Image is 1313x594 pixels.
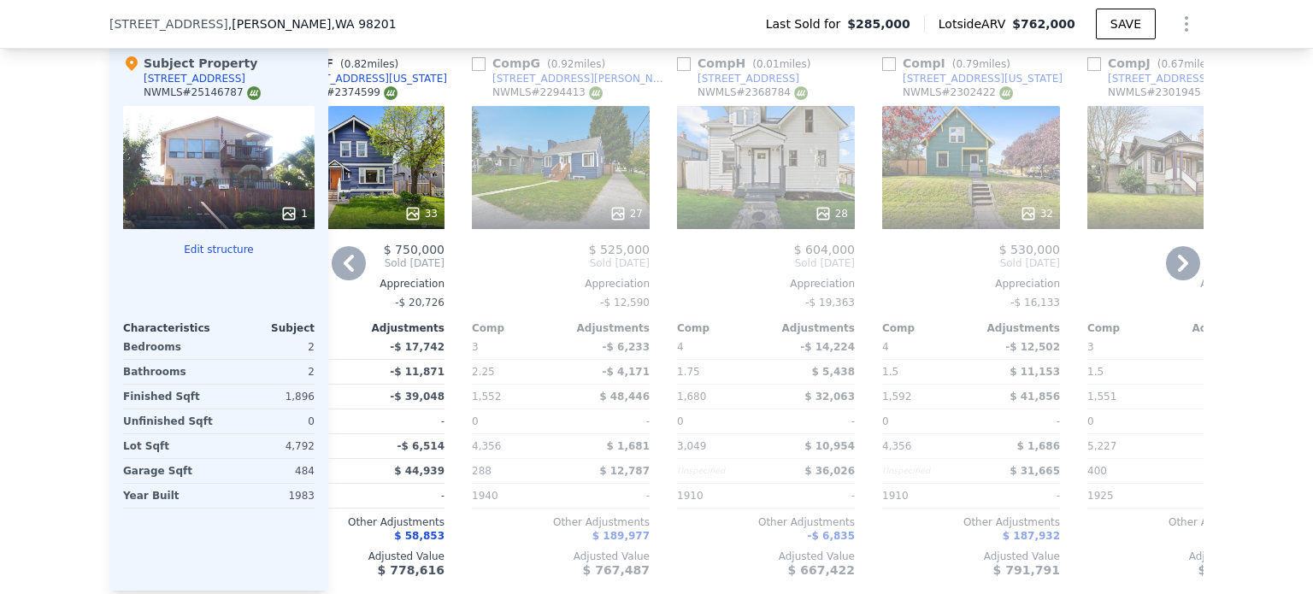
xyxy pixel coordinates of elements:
[945,58,1017,70] span: ( miles)
[222,434,315,458] div: 4,792
[287,72,447,85] div: [STREET_ADDRESS][US_STATE]
[1087,72,1210,85] a: [STREET_ADDRESS]
[1012,17,1075,31] span: $762,000
[280,205,308,222] div: 1
[677,277,855,291] div: Appreciation
[1010,297,1060,309] span: -$ 16,133
[472,277,650,291] div: Appreciation
[123,321,219,335] div: Characteristics
[1087,515,1265,529] div: Other Adjustments
[677,341,684,353] span: 4
[472,360,557,384] div: 2.25
[472,415,479,427] span: 0
[607,440,650,452] span: $ 1,681
[394,530,445,542] span: $ 58,853
[677,391,706,403] span: 1,680
[390,366,445,378] span: -$ 11,871
[472,484,557,508] div: 1940
[564,484,650,508] div: -
[603,341,650,353] span: -$ 6,233
[800,341,855,353] span: -$ 14,224
[1108,85,1218,100] div: NWMLS # 2301945
[882,360,968,384] div: 1.5
[1169,7,1204,41] button: Show Options
[745,58,817,70] span: ( miles)
[599,391,650,403] span: $ 48,446
[1087,391,1116,403] span: 1,551
[219,321,315,335] div: Subject
[677,415,684,427] span: 0
[359,409,445,433] div: -
[766,15,848,32] span: Last Sold for
[390,391,445,403] span: -$ 39,048
[1010,391,1060,403] span: $ 41,856
[1176,321,1265,335] div: Adjustments
[1087,256,1265,270] span: Sold [DATE]
[592,530,650,542] span: $ 189,977
[123,335,215,359] div: Bedrooms
[999,243,1060,256] span: $ 530,000
[788,563,855,577] span: $ 667,422
[267,515,445,529] div: Other Adjustments
[492,85,603,100] div: NWMLS # 2294413
[472,341,479,353] span: 3
[397,440,445,452] span: -$ 6,514
[1010,465,1060,477] span: $ 31,665
[472,550,650,563] div: Adjusted Value
[1020,205,1053,222] div: 32
[1180,409,1265,433] div: -
[144,85,261,100] div: NWMLS # 25146787
[974,409,1060,433] div: -
[882,341,889,353] span: 4
[123,55,257,72] div: Subject Property
[882,55,1017,72] div: Comp I
[677,72,799,85] a: [STREET_ADDRESS]
[939,15,1012,32] span: Lotside ARV
[378,563,445,577] span: $ 778,616
[1096,9,1156,39] button: SAVE
[1198,563,1265,577] span: $ 700,942
[698,85,808,100] div: NWMLS # 2368784
[472,321,561,335] div: Comp
[472,391,501,403] span: 1,552
[882,459,968,483] div: Unspecified
[384,243,445,256] span: $ 750,000
[603,366,650,378] span: -$ 4,171
[123,484,215,508] div: Year Built
[956,58,979,70] span: 0.79
[757,58,780,70] span: 0.01
[1087,321,1176,335] div: Comp
[766,321,855,335] div: Adjustments
[1087,484,1173,508] div: 1925
[794,243,855,256] span: $ 604,000
[123,409,215,433] div: Unfinished Sqft
[847,15,910,32] span: $285,000
[123,385,215,409] div: Finished Sqft
[882,321,971,335] div: Comp
[222,385,315,409] div: 1,896
[698,72,799,85] div: [STREET_ADDRESS]
[882,391,911,403] span: 1,592
[1087,55,1222,72] div: Comp J
[222,335,315,359] div: 2
[882,277,1060,291] div: Appreciation
[677,360,762,384] div: 1.75
[583,563,650,577] span: $ 767,487
[882,440,911,452] span: 4,356
[267,72,447,85] a: [STREET_ADDRESS][US_STATE]
[144,72,245,85] div: [STREET_ADDRESS]
[589,86,603,100] img: NWMLS Logo
[882,72,1063,85] a: [STREET_ADDRESS][US_STATE]
[267,277,445,291] div: Appreciation
[1003,530,1060,542] span: $ 187,932
[492,72,670,85] div: [STREET_ADDRESS][PERSON_NAME]
[599,465,650,477] span: $ 12,787
[1005,341,1060,353] span: -$ 12,502
[882,550,1060,563] div: Adjusted Value
[222,409,315,433] div: 0
[805,297,855,309] span: -$ 19,363
[1087,360,1173,384] div: 1.5
[794,86,808,100] img: NWMLS Logo
[228,15,397,32] span: , [PERSON_NAME]
[808,530,855,542] span: -$ 6,835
